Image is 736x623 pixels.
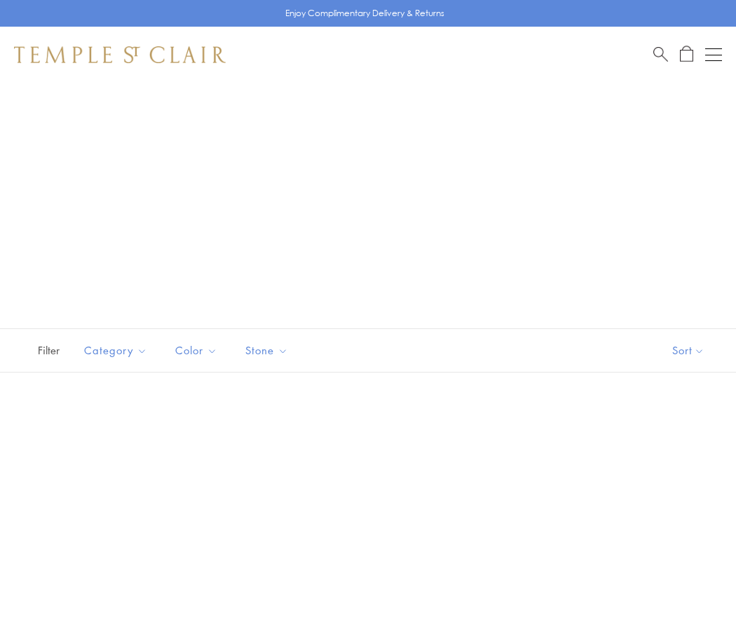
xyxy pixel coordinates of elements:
[168,342,228,359] span: Color
[238,342,299,359] span: Stone
[165,335,228,366] button: Color
[74,335,158,366] button: Category
[641,329,736,372] button: Show sort by
[285,6,444,20] p: Enjoy Complimentary Delivery & Returns
[653,46,668,63] a: Search
[235,335,299,366] button: Stone
[705,46,722,63] button: Open navigation
[680,46,693,63] a: Open Shopping Bag
[77,342,158,359] span: Category
[14,46,226,63] img: Temple St. Clair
